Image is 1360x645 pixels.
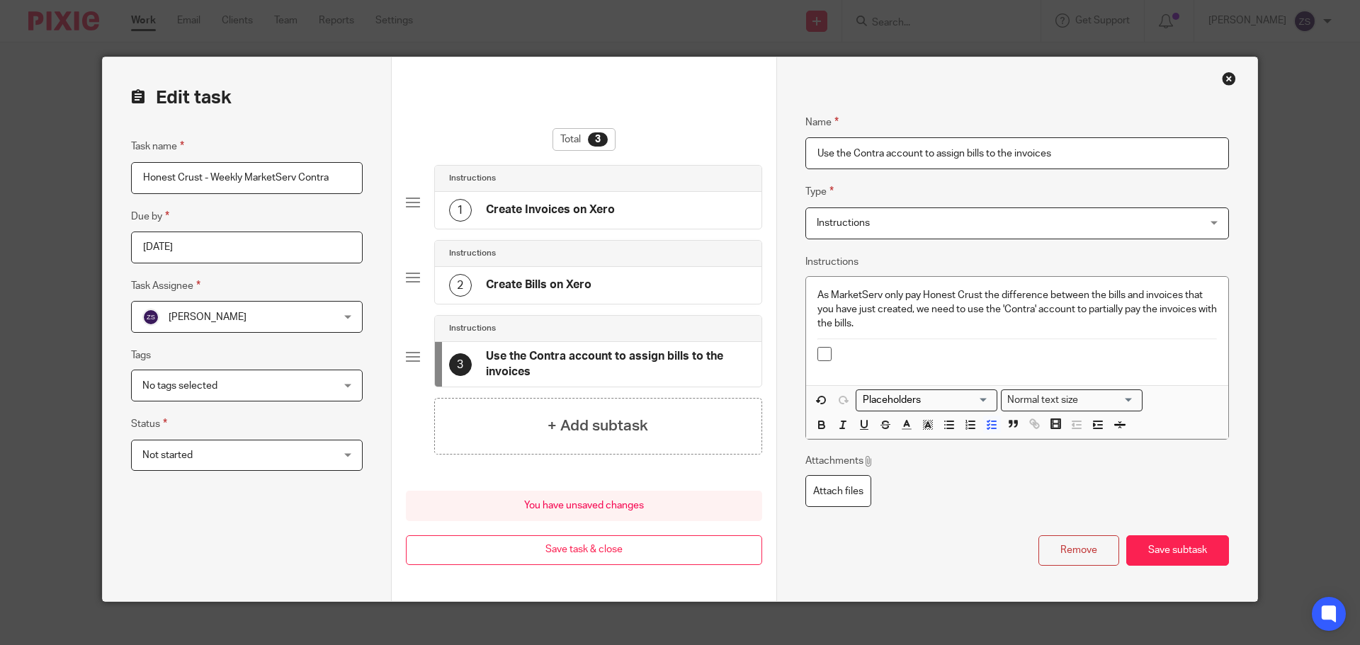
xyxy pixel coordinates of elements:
[131,232,363,263] input: Pick a date
[1004,393,1082,408] span: Normal text size
[805,475,871,507] label: Attach files
[548,415,648,437] h4: + Add subtask
[817,218,870,228] span: Instructions
[449,274,472,297] div: 2
[169,312,246,322] span: [PERSON_NAME]
[142,450,193,460] span: Not started
[449,248,496,259] h4: Instructions
[1001,389,1143,411] div: Text styles
[805,114,839,130] label: Name
[817,288,1217,331] p: As MarketServ only pay Honest Crust the difference between the bills and invoices that you have j...
[856,389,997,411] div: Placeholders
[142,309,159,326] img: svg%3E
[131,278,200,294] label: Task Assignee
[131,348,151,363] label: Tags
[856,389,997,411] div: Search for option
[805,454,874,468] p: Attachments
[449,199,472,222] div: 1
[552,128,616,151] div: Total
[131,416,167,432] label: Status
[486,202,615,217] h4: Create Invoices on Xero
[1126,535,1229,566] button: Save subtask
[131,138,184,154] label: Task name
[805,255,858,269] label: Instructions
[486,278,591,292] h4: Create Bills on Xero
[142,381,217,391] span: No tags selected
[449,353,472,376] div: 3
[449,323,496,334] h4: Instructions
[1083,393,1134,408] input: Search for option
[406,535,762,566] button: Save task & close
[1001,389,1143,411] div: Search for option
[131,86,363,110] h2: Edit task
[588,132,608,147] div: 3
[805,183,834,200] label: Type
[486,349,747,379] h4: Use the Contra account to assign bills to the invoices
[1222,72,1236,86] div: Close this dialog window
[406,491,762,521] div: You have unsaved changes
[131,208,169,224] label: Due by
[1038,535,1119,566] button: Remove
[858,393,989,408] input: Search for option
[449,173,496,184] h4: Instructions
